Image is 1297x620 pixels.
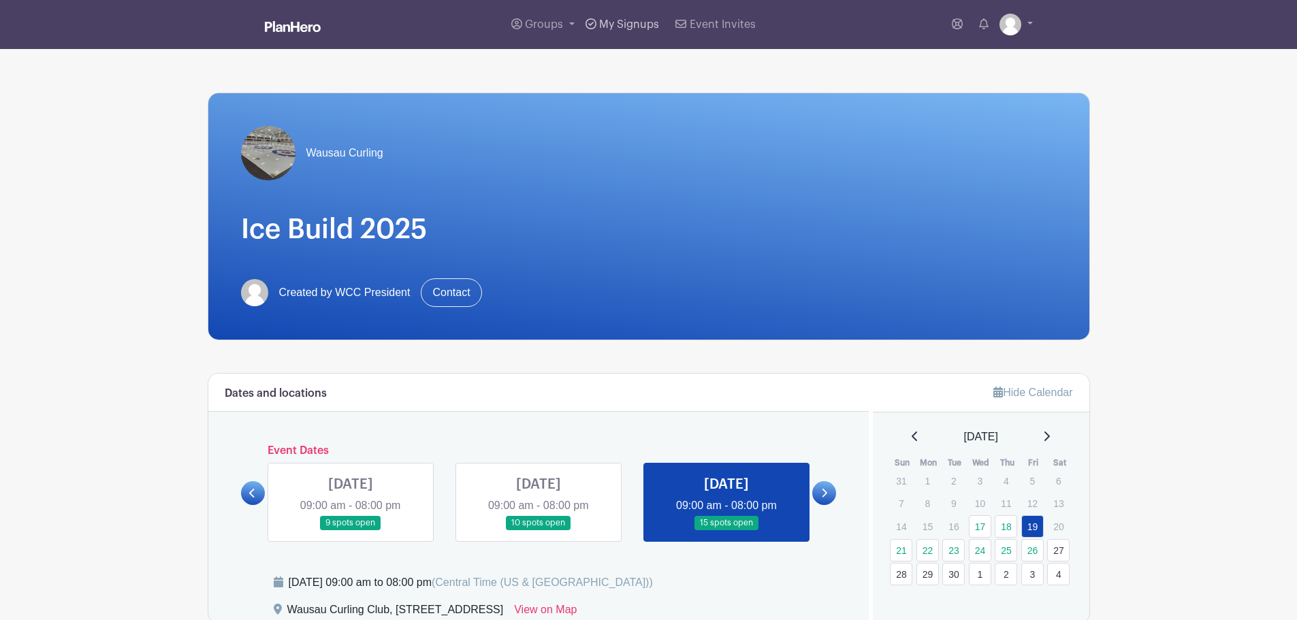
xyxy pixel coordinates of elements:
p: 15 [916,516,939,537]
span: Event Invites [690,19,756,30]
p: 3 [969,470,991,491]
p: 9 [942,493,965,514]
a: 4 [1047,563,1070,585]
a: Contact [421,278,481,307]
a: 29 [916,563,939,585]
span: Wausau Curling [306,145,383,161]
img: default-ce2991bfa6775e67f084385cd625a349d9dcbb7a52a09fb2fda1e96e2d18dcdb.png [999,14,1021,35]
p: 7 [890,493,912,514]
span: Created by WCC President [279,284,411,301]
span: My Signups [599,19,659,30]
p: 4 [995,470,1017,491]
th: Wed [968,456,995,470]
a: 23 [942,539,965,561]
a: 18 [995,515,1017,538]
p: 5 [1021,470,1044,491]
a: 17 [969,515,991,538]
a: 21 [890,539,912,561]
th: Thu [994,456,1021,470]
p: 10 [969,493,991,514]
a: 2 [995,563,1017,585]
a: 25 [995,539,1017,561]
a: Hide Calendar [993,387,1072,398]
p: 1 [916,470,939,491]
th: Sun [889,456,916,470]
h1: Ice Build 2025 [241,213,1057,246]
p: 13 [1047,493,1070,514]
a: 26 [1021,539,1044,561]
img: default-ce2991bfa6775e67f084385cd625a349d9dcbb7a52a09fb2fda1e96e2d18dcdb.png [241,279,268,306]
img: logo_white-6c42ec7e38ccf1d336a20a19083b03d10ae64f83f12c07503d8b9e83406b4c7d.svg [265,21,321,32]
span: (Central Time (US & [GEOGRAPHIC_DATA])) [432,576,653,588]
th: Sat [1046,456,1073,470]
a: 22 [916,539,939,561]
th: Tue [942,456,968,470]
div: [DATE] 09:00 am to 08:00 pm [289,574,653,591]
p: 14 [890,516,912,537]
p: 2 [942,470,965,491]
p: 6 [1047,470,1070,491]
a: 24 [969,539,991,561]
th: Mon [916,456,942,470]
a: 28 [890,563,912,585]
a: 27 [1047,539,1070,561]
a: 3 [1021,563,1044,585]
p: 8 [916,493,939,514]
a: 1 [969,563,991,585]
p: 12 [1021,493,1044,514]
p: 11 [995,493,1017,514]
img: WCC%20ice%20field.jpg [241,126,295,180]
a: 19 [1021,515,1044,538]
h6: Dates and locations [225,387,327,400]
p: 20 [1047,516,1070,537]
th: Fri [1021,456,1047,470]
h6: Event Dates [265,444,813,457]
p: 16 [942,516,965,537]
p: 31 [890,470,912,491]
a: 30 [942,563,965,585]
span: [DATE] [964,429,998,445]
span: Groups [525,19,563,30]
